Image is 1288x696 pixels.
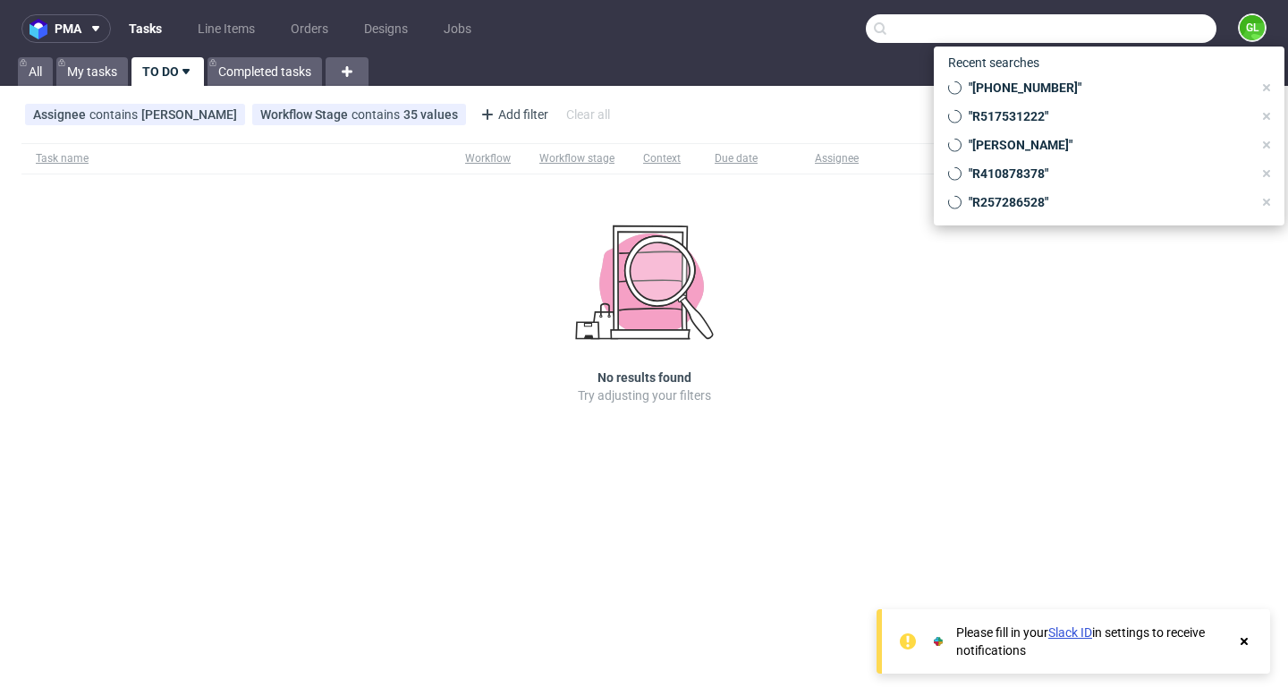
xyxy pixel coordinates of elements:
a: All [18,57,53,86]
span: contains [89,107,141,122]
span: "R517531222" [962,107,1252,125]
a: Designs [353,14,419,43]
span: pma [55,22,81,35]
span: Task name [36,151,436,166]
span: "[PHONE_NUMBER]" [962,79,1252,97]
a: My tasks [56,57,128,86]
a: Orders [280,14,339,43]
span: "R257286528" [962,193,1252,211]
div: Assignee [815,151,859,166]
span: Assignee [33,107,89,122]
div: 35 values [403,107,458,122]
p: Try adjusting your filters [578,386,711,404]
img: Slack [929,632,947,650]
div: Context [643,151,686,166]
div: Clear all [563,102,614,127]
span: Workflow Stage [260,107,352,122]
a: Slack ID [1048,625,1092,640]
figcaption: GL [1240,15,1265,40]
button: pma [21,14,111,43]
span: "R410878378" [962,165,1252,182]
div: [PERSON_NAME] [141,107,237,122]
span: contains [352,107,403,122]
a: Line Items [187,14,266,43]
span: Recent searches [941,48,1046,77]
a: Tasks [118,14,173,43]
span: "[PERSON_NAME]" [962,136,1252,154]
h3: No results found [597,369,691,386]
img: logo [30,19,55,39]
a: Jobs [433,14,482,43]
a: Completed tasks [208,57,322,86]
div: Add filter [473,100,552,129]
div: Please fill in your in settings to receive notifications [956,624,1227,659]
div: Workflow stage [539,151,614,166]
div: Workflow [465,151,511,166]
span: Due date [715,151,786,166]
a: TO DO [131,57,204,86]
